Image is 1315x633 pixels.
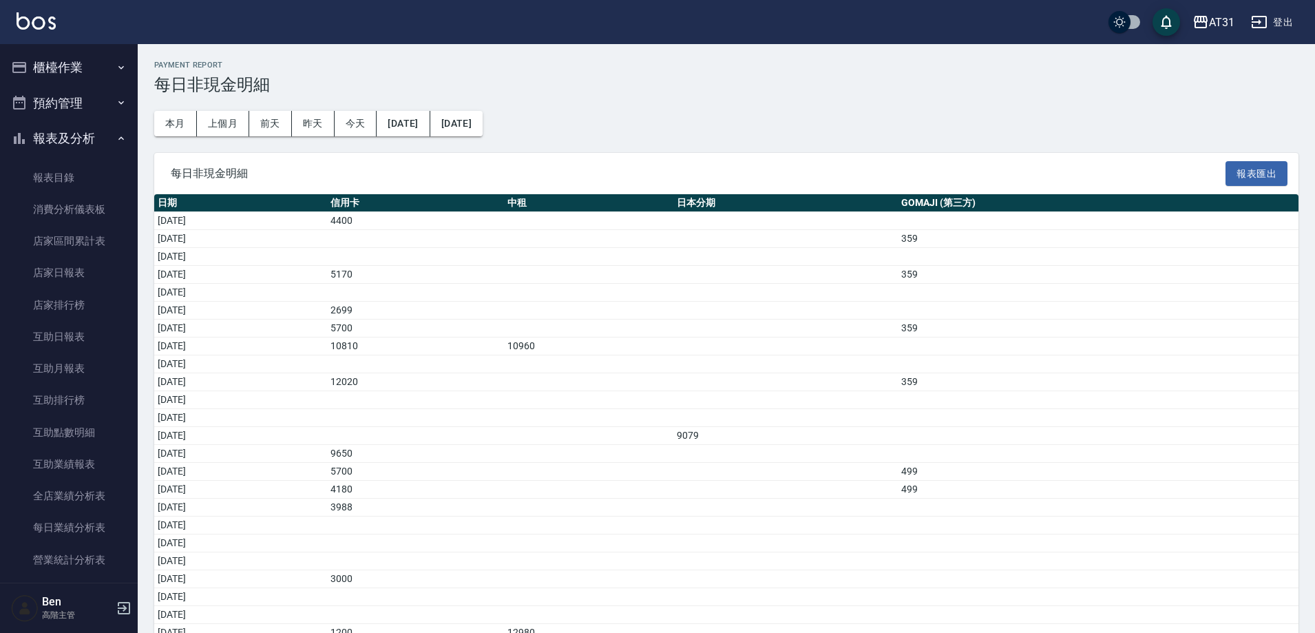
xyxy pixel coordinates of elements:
td: [DATE] [154,302,327,320]
h3: 每日非現金明細 [154,75,1298,94]
td: 9650 [327,445,504,463]
td: [DATE] [154,445,327,463]
td: [DATE] [154,212,327,230]
td: 2699 [327,302,504,320]
td: [DATE] [154,338,327,355]
button: [DATE] [377,111,430,136]
button: 報表匯出 [1225,161,1287,187]
a: 全店業績分析表 [6,480,132,512]
a: 互助排行榜 [6,384,132,416]
button: 預約管理 [6,85,132,121]
td: [DATE] [154,570,327,588]
td: [DATE] [154,320,327,338]
td: [DATE] [154,284,327,302]
button: [DATE] [430,111,483,136]
a: 報表匯出 [1225,166,1287,179]
td: [DATE] [154,373,327,391]
h2: Payment Report [154,61,1298,70]
th: 日本分期 [673,194,898,212]
a: 營業項目月分析表 [6,576,132,608]
button: 櫃檯作業 [6,50,132,85]
td: [DATE] [154,409,327,427]
td: 12020 [327,373,504,391]
td: [DATE] [154,606,327,624]
a: 每日業績分析表 [6,512,132,543]
td: [DATE] [154,481,327,499]
td: 359 [898,230,1298,248]
td: [DATE] [154,230,327,248]
a: 消費分析儀表板 [6,194,132,225]
td: [DATE] [154,517,327,535]
a: 店家日報表 [6,257,132,289]
td: 9079 [673,427,898,445]
td: 3000 [327,570,504,588]
td: 10960 [504,338,673,355]
th: 日期 [154,194,327,212]
button: 本月 [154,111,197,136]
td: [DATE] [154,391,327,409]
td: 499 [898,481,1298,499]
button: 報表及分析 [6,121,132,156]
td: 10810 [327,338,504,355]
td: 4400 [327,212,504,230]
a: 互助日報表 [6,321,132,353]
td: 5700 [327,463,504,481]
a: 店家排行榜 [6,289,132,321]
td: [DATE] [154,535,327,552]
td: [DATE] [154,248,327,266]
button: 登出 [1245,10,1298,35]
button: save [1153,8,1180,36]
div: AT31 [1209,14,1234,31]
td: [DATE] [154,266,327,284]
h5: Ben [42,595,112,609]
a: 互助月報表 [6,353,132,384]
span: 每日非現金明細 [171,167,1225,180]
td: [DATE] [154,552,327,570]
td: [DATE] [154,499,327,517]
a: 營業統計分析表 [6,544,132,576]
button: 上個月 [197,111,249,136]
th: 中租 [504,194,673,212]
td: 3988 [327,499,504,517]
td: [DATE] [154,463,327,481]
td: 5700 [327,320,504,338]
button: 今天 [335,111,377,136]
th: GOMAJI (第三方) [898,194,1298,212]
a: 店家區間累計表 [6,225,132,257]
td: 4180 [327,481,504,499]
td: 359 [898,320,1298,338]
p: 高階主管 [42,609,112,621]
button: AT31 [1187,8,1240,37]
td: 359 [898,266,1298,284]
a: 互助業績報表 [6,448,132,480]
td: [DATE] [154,355,327,373]
td: [DATE] [154,427,327,445]
td: 359 [898,373,1298,391]
a: 報表目錄 [6,162,132,194]
img: Logo [17,12,56,30]
a: 互助點數明細 [6,417,132,448]
td: 499 [898,463,1298,481]
button: 昨天 [292,111,335,136]
td: 5170 [327,266,504,284]
th: 信用卡 [327,194,504,212]
button: 前天 [249,111,292,136]
td: [DATE] [154,588,327,606]
img: Person [11,594,39,622]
